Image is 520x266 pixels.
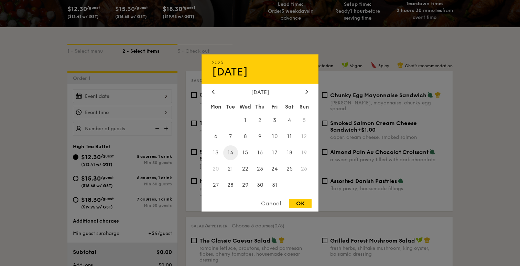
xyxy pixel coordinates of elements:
div: Sat [282,101,297,113]
span: 6 [208,129,223,144]
span: 14 [223,145,238,160]
div: Thu [253,101,268,113]
span: 19 [297,145,312,160]
div: OK [289,199,312,208]
div: Fri [267,101,282,113]
div: Cancel [254,199,288,208]
span: 12 [297,129,312,144]
span: 1 [238,113,253,128]
span: 16 [253,145,268,160]
span: 30 [253,177,268,192]
span: 4 [282,113,297,128]
span: 18 [282,145,297,160]
span: 2 [253,113,268,128]
span: 23 [253,161,268,176]
span: 20 [208,161,223,176]
span: 3 [267,113,282,128]
div: [DATE] [212,65,308,79]
span: 29 [238,177,253,192]
span: 26 [297,161,312,176]
span: 8 [238,129,253,144]
span: 11 [282,129,297,144]
div: Mon [208,101,223,113]
div: [DATE] [212,89,308,95]
span: 21 [223,161,238,176]
span: 10 [267,129,282,144]
span: 31 [267,177,282,192]
span: 13 [208,145,223,160]
div: Wed [238,101,253,113]
span: 25 [282,161,297,176]
span: 5 [297,113,312,128]
span: 17 [267,145,282,160]
span: 27 [208,177,223,192]
div: Tue [223,101,238,113]
span: 9 [253,129,268,144]
div: 2025 [212,60,308,65]
span: 22 [238,161,253,176]
div: Sun [297,101,312,113]
span: 15 [238,145,253,160]
span: 7 [223,129,238,144]
span: 28 [223,177,238,192]
span: 24 [267,161,282,176]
